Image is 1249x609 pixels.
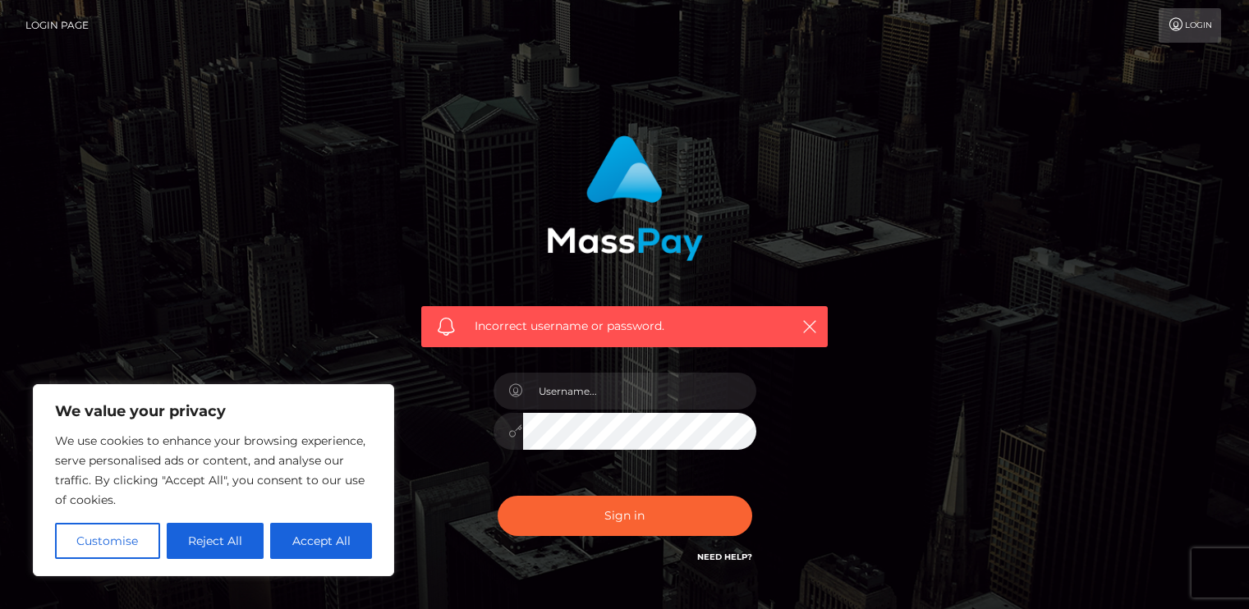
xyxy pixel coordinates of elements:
p: We value your privacy [55,401,372,421]
span: Incorrect username or password. [475,318,774,335]
button: Sign in [498,496,752,536]
img: MassPay Login [547,135,703,261]
button: Customise [55,523,160,559]
button: Accept All [270,523,372,559]
div: We value your privacy [33,384,394,576]
a: Need Help? [697,552,752,562]
input: Username... [523,373,756,410]
p: We use cookies to enhance your browsing experience, serve personalised ads or content, and analys... [55,431,372,510]
a: Login [1159,8,1221,43]
button: Reject All [167,523,264,559]
a: Login Page [25,8,89,43]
